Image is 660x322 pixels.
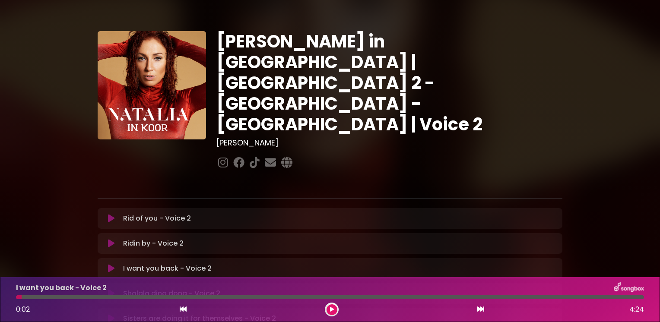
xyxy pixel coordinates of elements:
[16,304,30,314] span: 0:02
[216,138,562,148] h3: [PERSON_NAME]
[98,31,206,139] img: YTVS25JmS9CLUqXqkEhs
[123,213,191,224] p: Rid of you - Voice 2
[614,282,644,294] img: songbox-logo-white.png
[16,283,107,293] p: I want you back - Voice 2
[216,31,562,135] h1: [PERSON_NAME] in [GEOGRAPHIC_DATA] | [GEOGRAPHIC_DATA] 2 - [GEOGRAPHIC_DATA] - [GEOGRAPHIC_DATA] ...
[123,238,184,249] p: Ridin by - Voice 2
[123,263,212,274] p: I want you back - Voice 2
[629,304,644,315] span: 4:24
